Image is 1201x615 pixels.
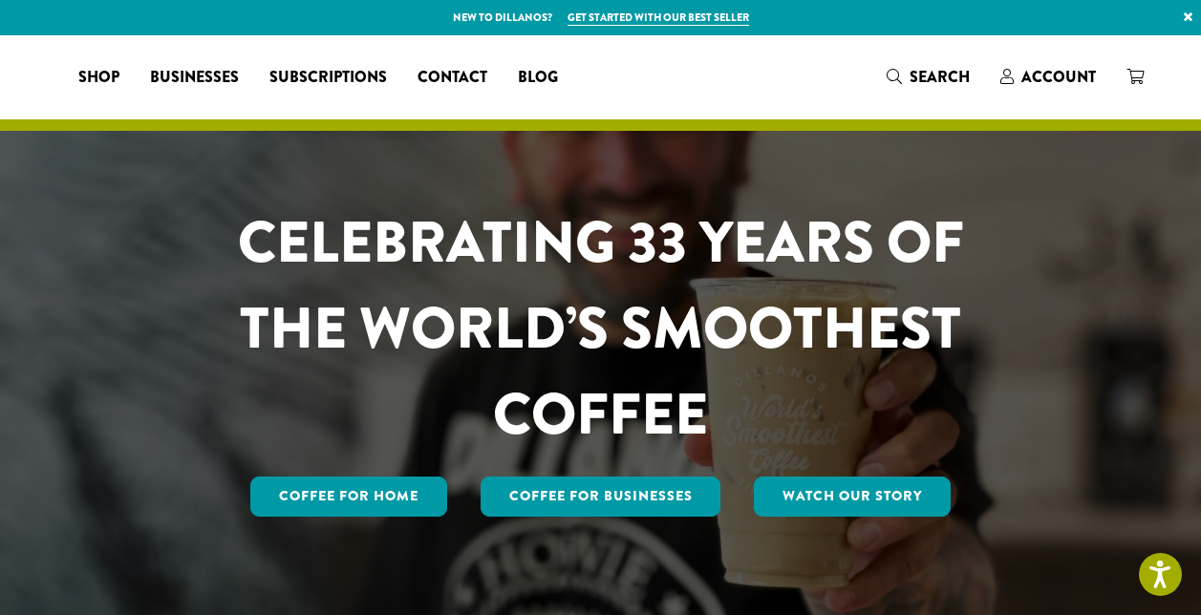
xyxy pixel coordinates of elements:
h1: CELEBRATING 33 YEARS OF THE WORLD’S SMOOTHEST COFFEE [182,200,1020,457]
a: Search [871,61,985,93]
a: Coffee For Businesses [481,477,721,517]
span: Subscriptions [269,66,387,90]
span: Contact [418,66,487,90]
a: Coffee for Home [250,477,447,517]
span: Account [1021,66,1096,88]
a: Shop [63,62,135,93]
span: Blog [518,66,558,90]
a: Watch Our Story [754,477,951,517]
a: Get started with our best seller [568,10,749,26]
span: Businesses [150,66,239,90]
span: Shop [78,66,119,90]
span: Search [910,66,970,88]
